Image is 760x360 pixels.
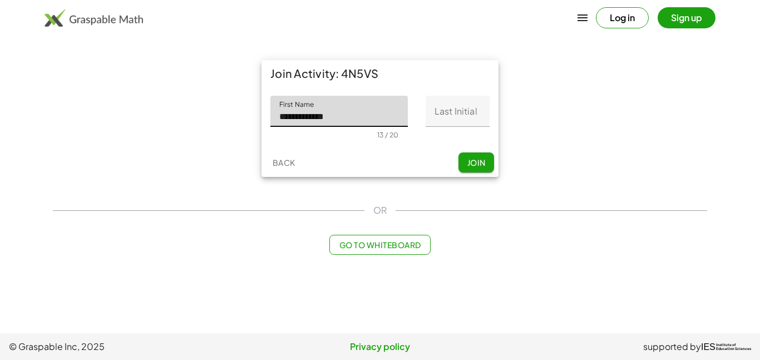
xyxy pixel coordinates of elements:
div: 13 / 20 [377,131,399,139]
div: Join Activity: 4N5VS [261,60,499,87]
span: OR [373,204,387,217]
button: Log in [596,7,649,28]
span: Institute of Education Sciences [716,343,751,351]
span: IES [701,342,715,352]
button: Go to Whiteboard [329,235,430,255]
span: Join [467,157,485,167]
span: Back [272,157,295,167]
button: Join [458,152,494,172]
span: Go to Whiteboard [339,240,421,250]
span: © Graspable Inc, 2025 [9,340,256,353]
span: supported by [643,340,701,353]
a: Privacy policy [256,340,504,353]
button: Sign up [658,7,715,28]
a: IESInstitute ofEducation Sciences [701,340,751,353]
button: Back [266,152,302,172]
